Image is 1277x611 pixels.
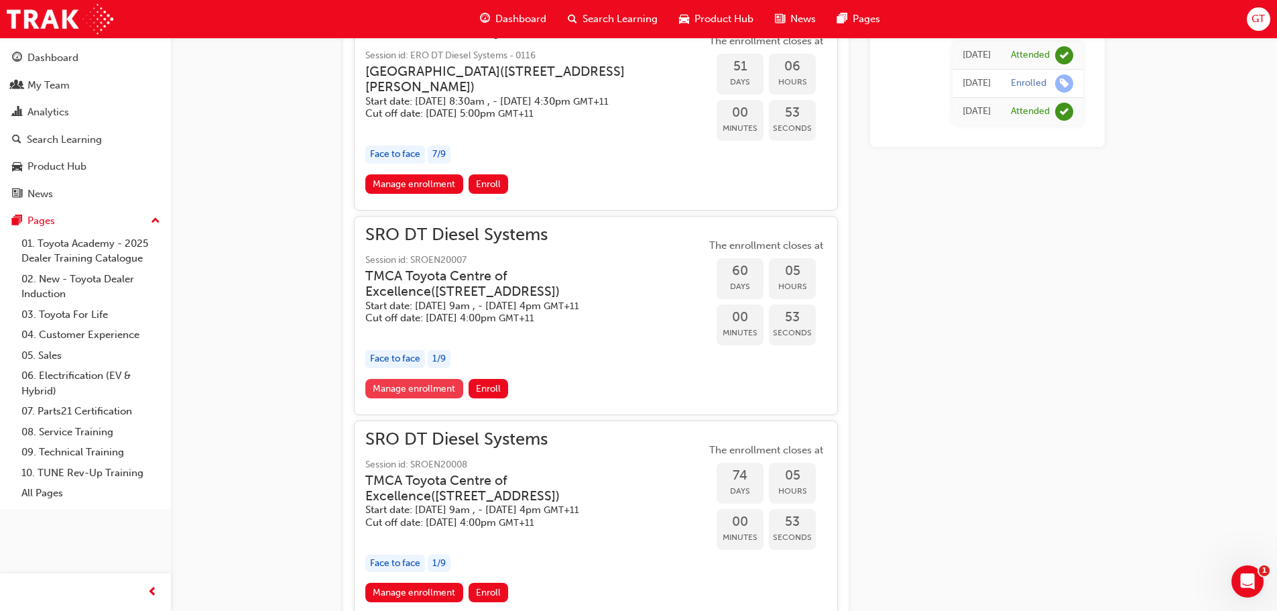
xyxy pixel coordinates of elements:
span: Enroll [476,178,501,190]
div: Face to face [365,555,425,573]
span: search-icon [12,134,21,146]
span: News [790,11,816,27]
div: Attended [1011,49,1050,62]
span: Session id: SROEN20007 [365,253,706,268]
span: 06 [769,59,816,74]
a: news-iconNews [764,5,827,33]
button: DashboardMy TeamAnalyticsSearch LearningProduct HubNews [5,43,166,209]
a: search-iconSearch Learning [557,5,668,33]
div: Face to face [365,350,425,368]
h5: Start date: [DATE] 9am , - [DATE] 4pm [365,504,684,516]
span: chart-icon [12,107,22,119]
span: 51 [717,59,764,74]
div: Pages [27,213,55,229]
span: Hours [769,484,816,499]
span: Seconds [769,121,816,136]
button: Enroll [469,174,509,194]
div: Fri Nov 22 2024 12:51:29 GMT+1100 (Australian Eastern Daylight Time) [963,76,991,91]
span: Product Hub [694,11,753,27]
span: Days [717,279,764,294]
a: 04. Customer Experience [16,325,166,345]
a: 07. Parts21 Certification [16,401,166,422]
span: 00 [717,310,764,325]
span: news-icon [12,188,22,201]
span: Hours [769,74,816,90]
span: Enroll [476,383,501,394]
span: 05 [769,468,816,484]
span: 1 [1259,565,1270,576]
span: The enrollment closes at [706,238,827,254]
a: Search Learning [5,127,166,152]
span: up-icon [151,213,160,230]
button: Enroll [469,583,509,602]
div: 1 / 9 [428,555,450,573]
iframe: Intercom live chat [1231,565,1264,598]
h3: TMCA Toyota Centre of Excellence ( [STREET_ADDRESS] ) [365,473,684,504]
a: Manage enrollment [365,174,463,194]
img: Trak [7,4,113,34]
span: Session id: ERO DT Diesel Systems - 0116 [365,48,706,64]
div: News [27,186,53,202]
span: 53 [769,514,816,530]
button: Pages [5,209,166,233]
span: Australian Eastern Daylight Time GMT+11 [544,504,579,516]
span: guage-icon [12,52,22,64]
div: My Team [27,78,70,93]
h3: TMCA Toyota Centre of Excellence ( [STREET_ADDRESS] ) [365,268,684,300]
button: SRO DT Diesel SystemsSession id: SROEN20007TMCA Toyota Centre of Excellence([STREET_ADDRESS])Star... [365,227,827,404]
a: News [5,182,166,207]
span: Australian Eastern Daylight Time GMT+11 [499,313,534,324]
span: 00 [717,105,764,121]
a: 09. Technical Training [16,442,166,463]
span: car-icon [12,161,22,173]
a: 03. Toyota For Life [16,304,166,325]
span: Australian Eastern Daylight Time GMT+11 [498,108,534,119]
span: guage-icon [480,11,490,27]
h5: Cut off date: [DATE] 4:00pm [365,312,684,325]
h5: Start date: [DATE] 8:30am , - [DATE] 4:30pm [365,95,684,108]
button: ERO DT Diesel Systems 0116Session id: ERO DT Diesel Systems - 0116[GEOGRAPHIC_DATA]([STREET_ADDRE... [365,23,827,199]
a: car-iconProduct Hub [668,5,764,33]
a: 06. Electrification (EV & Hybrid) [16,366,166,401]
a: 02. New - Toyota Dealer Induction [16,269,166,304]
div: 7 / 9 [428,146,450,164]
span: 74 [717,468,764,484]
span: 53 [769,310,816,325]
h5: Cut off date: [DATE] 4:00pm [365,516,684,529]
span: Minutes [717,325,764,341]
div: Dashboard [27,50,78,66]
span: The enrollment closes at [706,34,827,49]
span: car-icon [679,11,689,27]
span: Seconds [769,530,816,545]
span: learningRecordVerb_ATTEND-icon [1055,103,1073,121]
span: Days [717,484,764,499]
span: Session id: SROEN20008 [365,457,706,473]
h5: Cut off date: [DATE] 5:00pm [365,107,684,120]
span: Dashboard [495,11,546,27]
span: news-icon [775,11,785,27]
span: Days [717,74,764,90]
span: SRO DT Diesel Systems [365,432,706,447]
span: people-icon [12,80,22,92]
span: Australian Eastern Daylight Time GMT+11 [499,517,534,529]
div: Enrolled [1011,77,1046,90]
span: Australian Eastern Daylight Time GMT+11 [544,300,579,312]
div: Product Hub [27,159,86,174]
span: GT [1252,11,1265,27]
div: 1 / 9 [428,350,450,368]
h3: [GEOGRAPHIC_DATA] ( [STREET_ADDRESS][PERSON_NAME] ) [365,64,684,95]
a: Product Hub [5,154,166,179]
span: Search Learning [583,11,658,27]
span: 05 [769,264,816,279]
span: pages-icon [12,215,22,227]
span: 60 [717,264,764,279]
span: SRO DT Diesel Systems [365,227,706,243]
span: Pages [853,11,880,27]
span: learningRecordVerb_ENROLL-icon [1055,74,1073,93]
a: pages-iconPages [827,5,891,33]
div: Face to face [365,146,425,164]
a: Manage enrollment [365,379,463,398]
div: Wed Oct 03 2018 00:00:00 GMT+1000 (Australian Eastern Standard Time) [963,104,991,119]
span: pages-icon [837,11,847,27]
